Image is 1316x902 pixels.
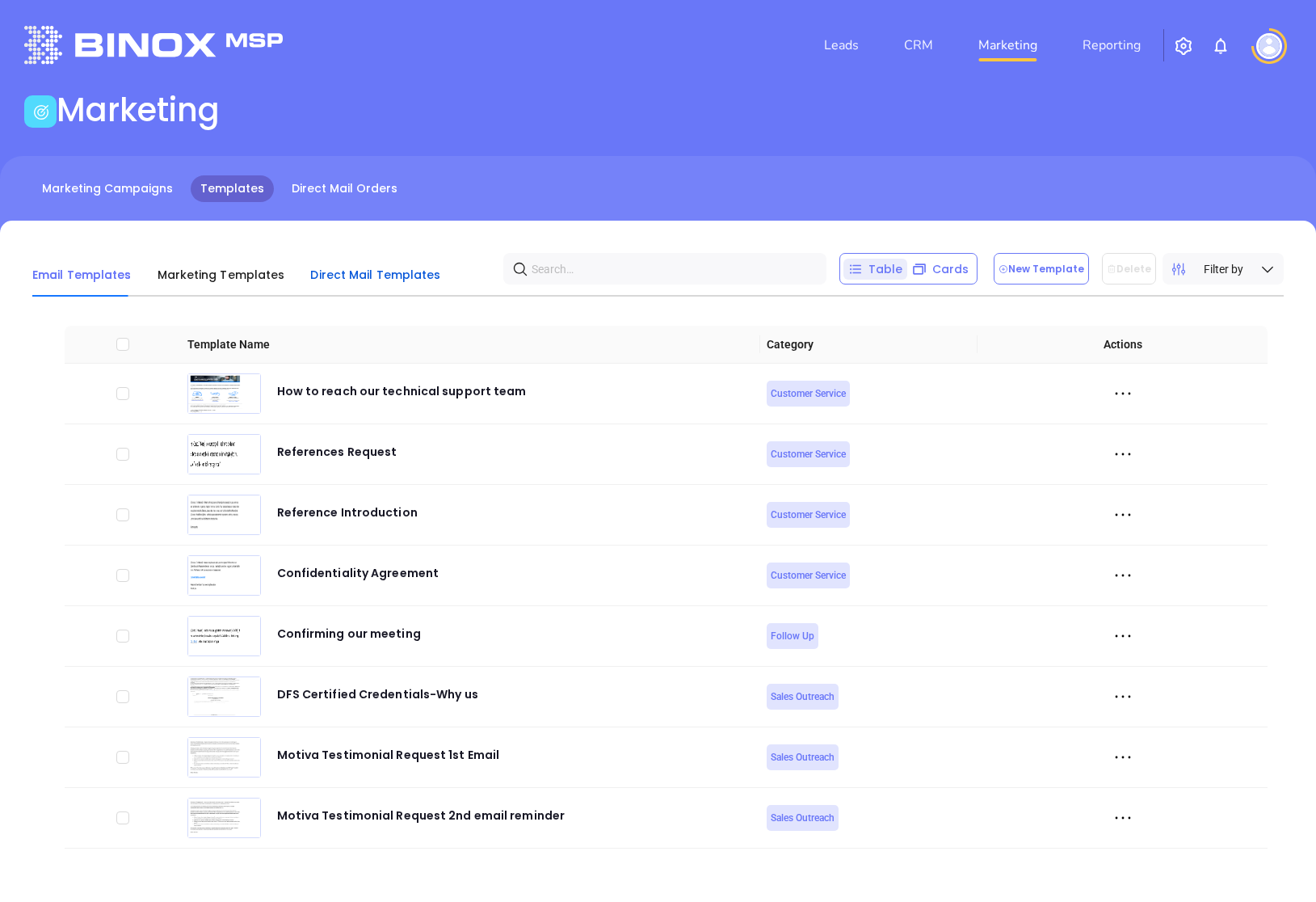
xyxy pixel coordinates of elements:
div: Cards [907,259,973,280]
th: Template Name [181,326,761,364]
span: Customer Service [771,385,846,403]
img: logo [24,26,283,64]
div: Motiva Testimonial Request 2nd email reminder [277,806,566,838]
div: How to reach our technical support team [277,381,527,414]
span: Filter by [1204,260,1243,278]
button: Delete [1102,253,1156,285]
span: Customer Service [771,445,846,463]
a: Direct Mail Orders [282,175,407,202]
a: Marketing [972,29,1044,61]
img: user [1256,33,1282,59]
button: New Template [994,253,1089,285]
span: Email Templates [32,267,132,283]
span: Follow Up [771,627,814,645]
div: Reference Introduction [277,503,418,535]
span: Sales Outreach [771,809,835,827]
div: DFS Certified Credentials-Why us [277,685,478,717]
input: Search… [532,256,805,281]
div: Confidentiality Agreement [277,563,439,596]
a: Templates [191,175,274,202]
a: Marketing Campaigns [32,175,183,202]
span: Sales Outreach [771,688,835,706]
div: Table [843,259,907,280]
span: Marketing Templates [158,267,285,283]
img: iconSetting [1174,36,1193,56]
th: Category [760,326,978,364]
span: Customer Service [771,567,846,584]
a: Leads [818,29,865,61]
h1: Marketing [57,91,220,129]
div: Motiva Testimonial Request 1st Email [277,745,500,778]
div: Confirming our meeting [277,624,421,656]
a: Reporting [1076,29,1147,61]
div: References Request [277,442,397,474]
span: Direct Mail Templates [310,267,440,283]
th: Actions [978,326,1268,364]
span: Customer Service [771,506,846,524]
img: iconNotification [1211,36,1230,56]
a: CRM [898,29,940,61]
span: Sales Outreach [771,748,835,766]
